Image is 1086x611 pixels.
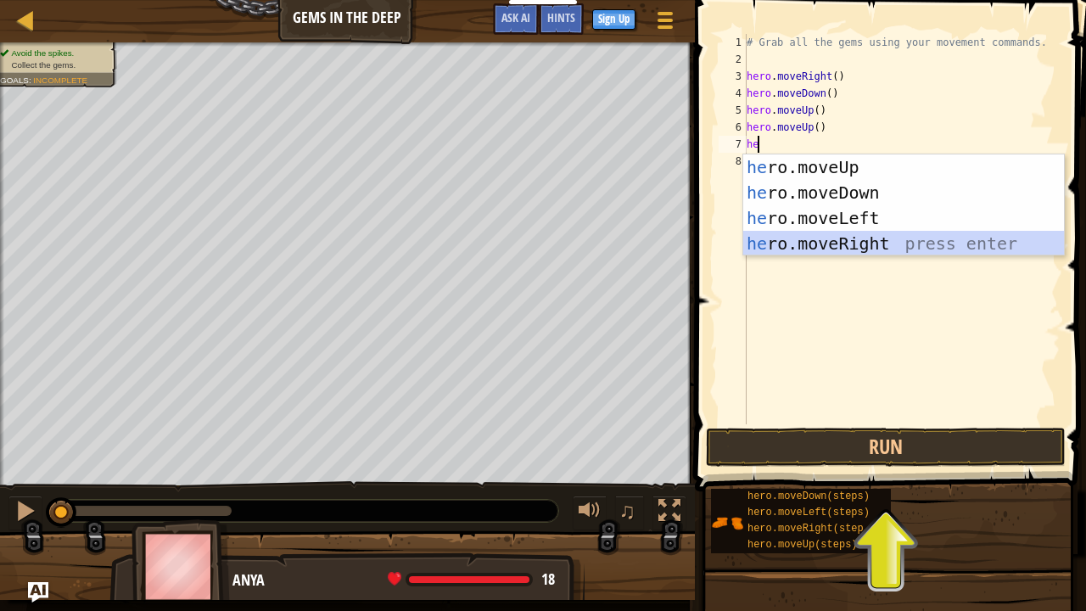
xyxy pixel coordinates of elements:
span: hero.moveDown(steps) [747,490,870,502]
div: 2 [719,51,747,68]
button: ♫ [615,496,644,530]
div: 3 [719,68,747,85]
span: ♫ [619,498,635,524]
span: Collect the gems. [11,60,76,70]
span: : [29,76,33,85]
button: Show game menu [644,3,686,43]
button: Sign Up [592,9,635,30]
button: Adjust volume [573,496,607,530]
span: Incomplete [33,76,87,85]
span: 18 [541,569,555,590]
span: hero.moveRight(steps) [747,523,876,535]
button: Toggle fullscreen [652,496,686,530]
span: Hints [547,9,575,25]
div: 8 [719,153,747,170]
div: 6 [719,119,747,136]
button: Ctrl + P: Pause [8,496,42,530]
button: Run [706,428,1066,467]
button: Ask AI [28,582,48,603]
div: Anya [232,569,568,591]
div: health: 18 / 18 [388,572,555,587]
span: Ask AI [501,9,530,25]
div: 4 [719,85,747,102]
div: 7 [719,136,747,153]
img: portrait.png [711,507,743,539]
button: Ask AI [493,3,539,35]
span: Avoid the spikes. [11,48,74,58]
div: 1 [719,34,747,51]
span: hero.moveUp(steps) [747,539,858,551]
div: 5 [719,102,747,119]
span: hero.moveLeft(steps) [747,507,870,519]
